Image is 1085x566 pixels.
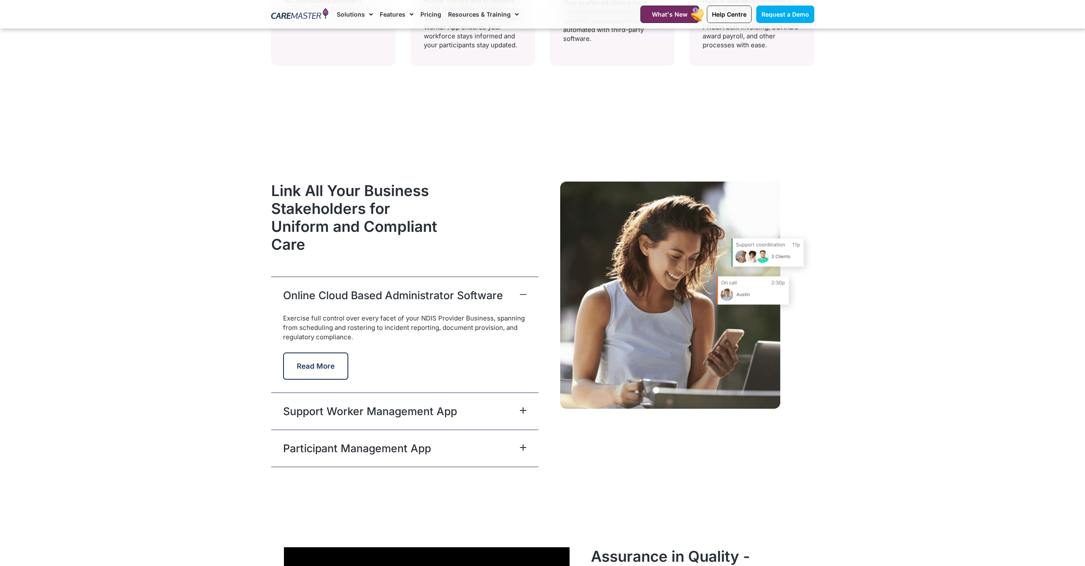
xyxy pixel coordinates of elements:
span: Exercise full control over every facet of your NDIS Provider Business, spanning from scheduling a... [283,314,525,341]
a: Request a Demo [756,6,814,23]
img: A CareMaster NDIS Participant checks out the support list available through the NDIS Participant ... [560,182,814,409]
h2: Link All Your Business Stakeholders for Uniform and Compliant Care [271,182,450,253]
a: What's New [640,6,699,23]
div: Online Cloud Based Administrator Software [271,277,538,314]
span: What's New [652,11,688,18]
div: Participant Management App [271,430,538,467]
div: Online Cloud Based Administrator Software [271,314,538,393]
img: CareMaster Logo [271,8,329,21]
span: Help Centre [712,11,746,18]
a: Help Centre [707,6,752,23]
button: Read More [283,352,348,380]
span: Request a Demo [761,11,809,18]
a: Online Cloud Based Administrator Software [283,288,503,303]
a: Participant Management App [283,441,431,456]
a: Support Worker Management App [283,404,457,419]
a: Read More [283,362,348,370]
div: Support Worker Management App [271,393,538,430]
